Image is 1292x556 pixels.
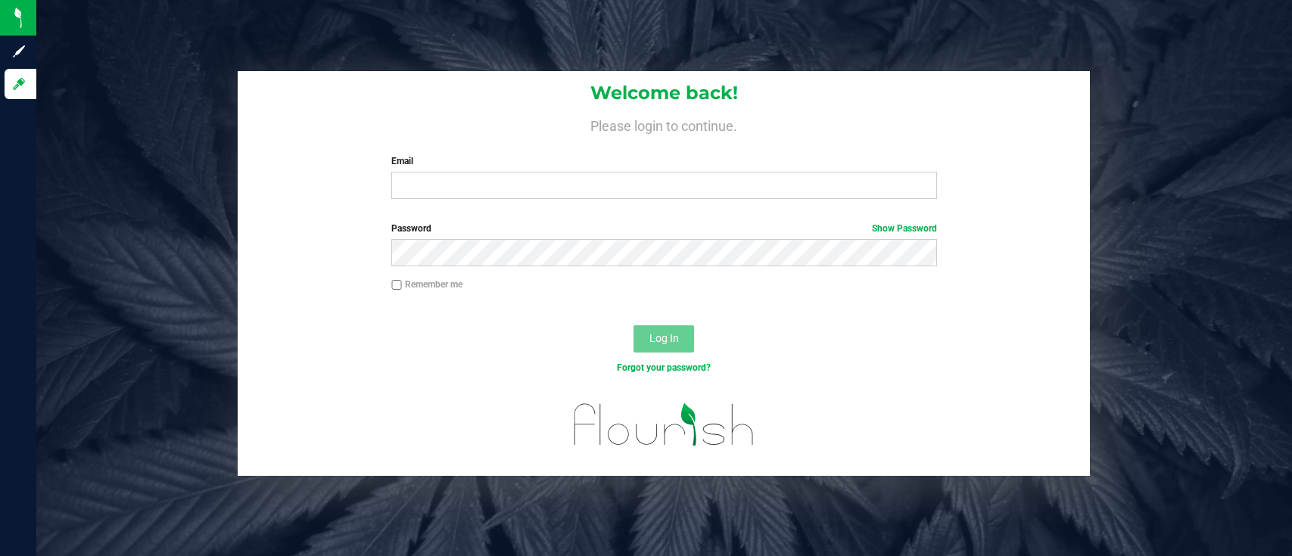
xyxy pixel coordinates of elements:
input: Remember me [391,280,402,290]
a: Forgot your password? [617,362,711,373]
h1: Welcome back! [238,83,1090,103]
label: Remember me [391,278,462,291]
inline-svg: Sign up [11,44,26,59]
span: Password [391,223,431,234]
button: Log In [634,325,694,353]
label: Email [391,154,937,168]
inline-svg: Log in [11,76,26,92]
span: Log In [649,332,679,344]
a: Show Password [872,223,937,234]
img: flourish_logo.svg [558,390,771,459]
h4: Please login to continue. [238,115,1090,133]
